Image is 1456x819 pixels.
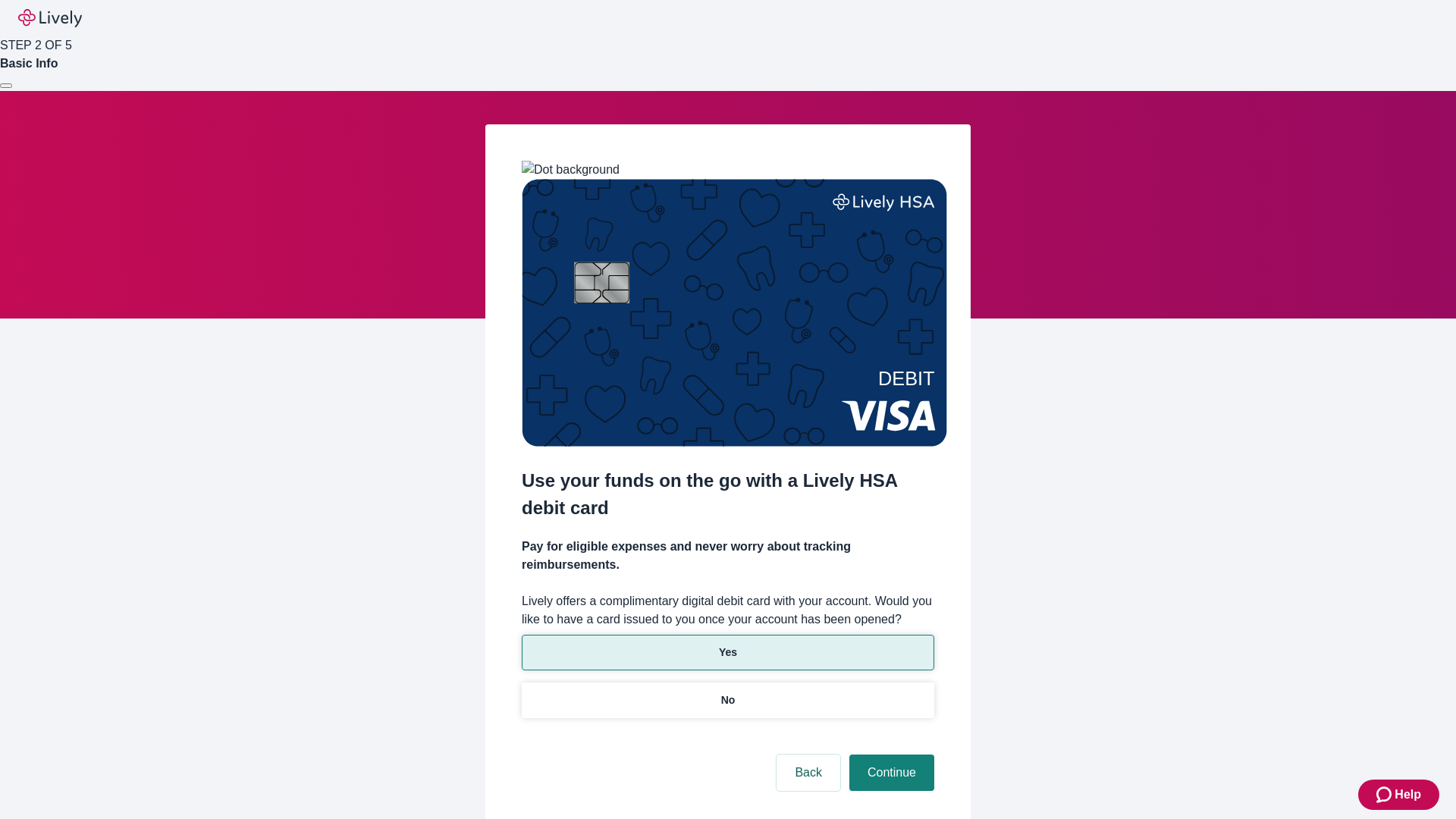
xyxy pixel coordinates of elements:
[18,9,82,27] img: Lively
[522,635,934,670] button: Yes
[1358,780,1439,810] button: Zendesk support iconHelp
[721,692,736,708] p: No
[1395,786,1421,804] span: Help
[522,682,934,718] button: No
[522,179,947,447] img: Debit card
[1376,786,1395,804] svg: Zendesk support icon
[719,645,737,661] p: Yes
[777,755,840,791] button: Back
[849,755,934,791] button: Continue
[522,161,620,179] img: Dot background
[522,538,934,574] h4: Pay for eligible expenses and never worry about tracking reimbursements.
[522,467,934,522] h2: Use your funds on the go with a Lively HSA debit card
[522,592,934,629] label: Lively offers a complimentary digital debit card with your account. Would you like to have a card...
